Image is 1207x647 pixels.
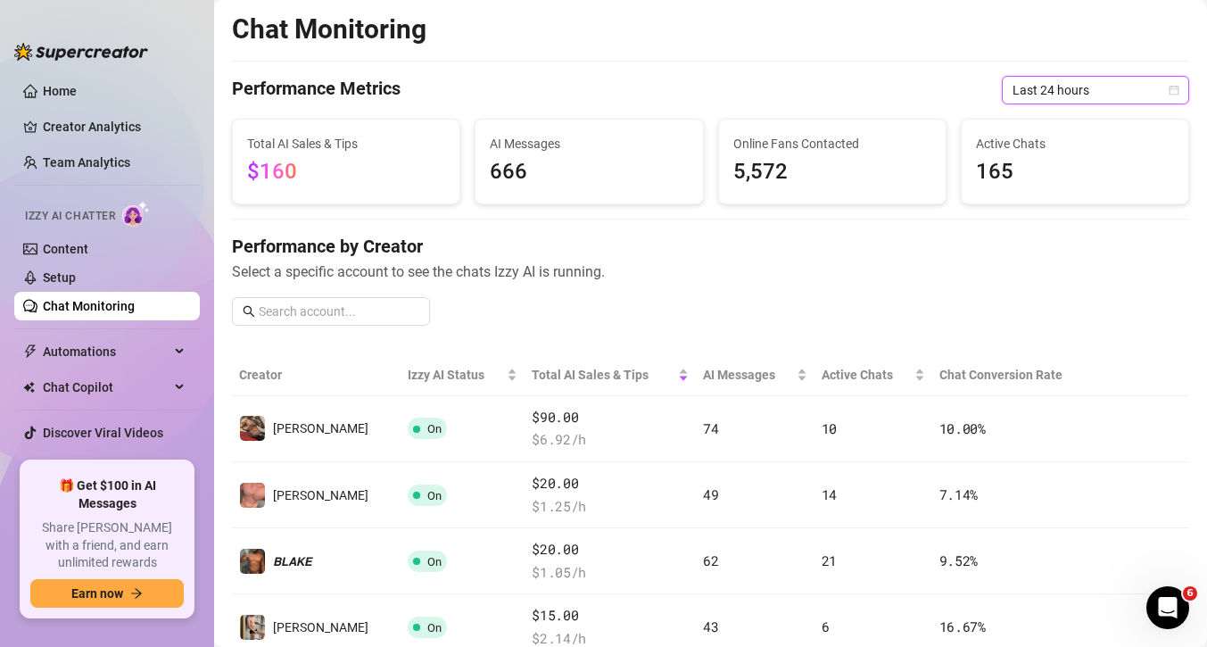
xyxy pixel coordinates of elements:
span: AI Messages [703,365,793,385]
span: 43 [703,618,718,635]
img: Chat Copilot [23,381,35,394]
h4: Performance Metrics [232,76,401,104]
span: calendar [1169,85,1179,95]
span: [PERSON_NAME] [273,421,368,435]
span: 9.52 % [939,552,979,569]
h2: Chat Monitoring [232,12,426,46]
span: $ 1.25 /h [532,496,689,518]
span: 6 [822,618,830,635]
span: On [427,621,442,635]
img: Mikael [240,483,265,508]
th: Izzy AI Status [401,354,525,396]
img: logo-BBDzfeDw.svg [14,43,148,61]
th: Total AI Sales & Tips [525,354,696,396]
span: Active Chats [976,134,1174,153]
span: Share [PERSON_NAME] with a friend, and earn unlimited rewards [30,519,184,572]
th: Creator [232,354,401,396]
span: [PERSON_NAME] [273,620,368,635]
span: $20.00 [532,539,689,560]
th: Chat Conversion Rate [932,354,1094,396]
span: On [427,555,442,568]
span: 𝘽𝙇𝘼𝙆𝙀 [273,554,312,568]
span: Chat Copilot [43,373,169,402]
span: [PERSON_NAME] [273,488,368,502]
span: Total AI Sales & Tips [247,134,445,153]
iframe: Intercom live chat [1146,586,1189,629]
span: 16.67 % [939,618,986,635]
span: 74 [703,419,718,437]
span: $ 1.05 /h [532,562,689,584]
a: Setup [43,270,76,285]
span: $160 [247,159,297,184]
span: 10 [822,419,837,437]
span: Izzy AI Status [408,365,503,385]
span: $15.00 [532,605,689,626]
span: 6 [1183,586,1197,601]
h4: Performance by Creator [232,234,1189,259]
span: $90.00 [532,407,689,428]
img: Dylan [240,416,265,441]
img: AI Chatter [122,201,150,227]
span: 49 [703,485,718,503]
span: On [427,422,442,435]
span: Last 24 hours [1013,77,1178,104]
a: Content [43,242,88,256]
span: search [243,305,255,318]
input: Search account... [259,302,419,321]
button: Earn nowarrow-right [30,579,184,608]
span: Total AI Sales & Tips [532,365,674,385]
span: Select a specific account to see the chats Izzy AI is running. [232,261,1189,283]
span: Izzy AI Chatter [25,208,115,225]
a: Team Analytics [43,155,130,170]
th: AI Messages [696,354,814,396]
a: Creator Analytics [43,112,186,141]
a: Home [43,84,77,98]
a: Discover Viral Videos [43,426,163,440]
a: Chat Monitoring [43,299,135,313]
span: AI Messages [490,134,688,153]
span: 14 [822,485,837,503]
span: Online Fans Contacted [733,134,931,153]
span: Automations [43,337,169,366]
span: 165 [976,155,1174,189]
span: Earn now [71,586,123,601]
span: 5,572 [733,155,931,189]
span: arrow-right [130,587,143,600]
span: Active Chats [822,365,911,385]
span: $ 6.92 /h [532,429,689,451]
span: thunderbolt [23,344,37,359]
img: 𝘼𝙉𝙂𝙀𝙇𝙊 [240,615,265,640]
span: $20.00 [532,473,689,494]
span: 666 [490,155,688,189]
img: 𝘽𝙇𝘼𝙆𝙀 [240,549,265,574]
span: On [427,489,442,502]
span: 62 [703,552,718,569]
span: 7.14 % [939,485,979,503]
span: 10.00 % [939,419,986,437]
span: 21 [822,552,837,569]
span: 🎁 Get $100 in AI Messages [30,477,184,512]
th: Active Chats [814,354,932,396]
